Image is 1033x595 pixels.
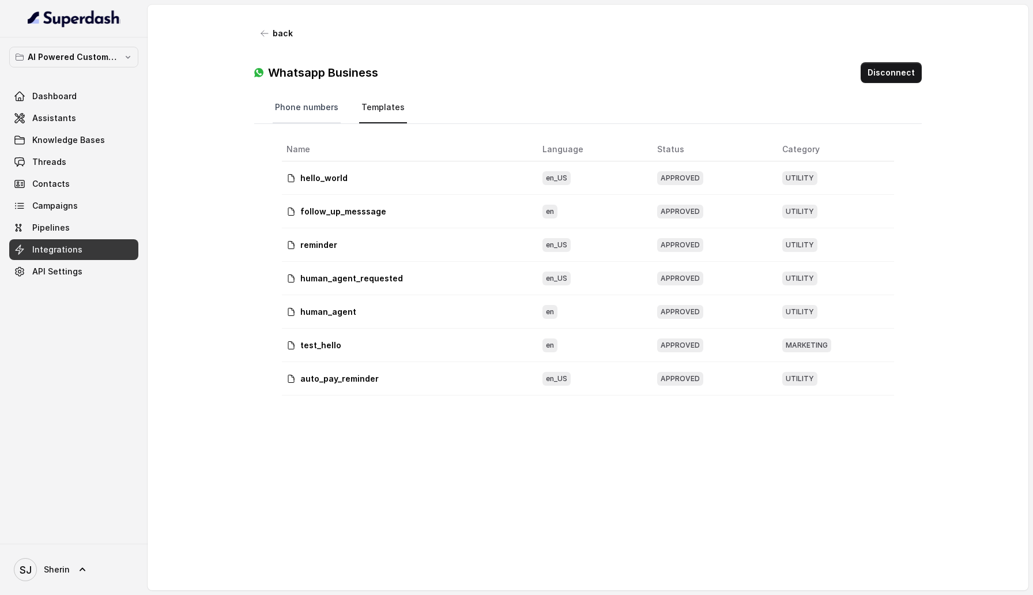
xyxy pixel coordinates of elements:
span: UTILITY [782,305,817,319]
span: Assistants [32,112,76,124]
h3: Whatsapp Business [268,65,378,81]
p: follow_up_messsage [300,206,386,217]
span: UTILITY [782,238,817,252]
button: AI Powered Customer Ops [9,47,138,67]
p: AI Powered Customer Ops [28,50,120,64]
a: Pipelines [9,217,138,238]
span: APPROVED [657,238,703,252]
span: APPROVED [657,338,703,352]
span: APPROVED [657,171,703,185]
span: en [542,338,557,352]
span: Campaigns [32,200,78,212]
th: Language [533,138,648,161]
a: Templates [359,92,407,123]
span: Dashboard [32,91,77,102]
a: Threads [9,152,138,172]
th: Status [648,138,772,161]
a: API Settings [9,261,138,282]
span: UTILITY [782,272,817,285]
span: en [542,205,557,219]
span: UTILITY [782,372,817,386]
span: Integrations [32,244,82,255]
a: Sherin [9,553,138,586]
span: APPROVED [657,372,703,386]
span: UTILITY [782,205,817,219]
a: Integrations [9,239,138,260]
button: Disconnect [861,62,922,83]
a: Assistants [9,108,138,129]
nav: Tabs [273,92,903,123]
p: auto_pay_reminder [300,373,379,385]
th: Name [282,138,534,161]
span: APPROVED [657,272,703,285]
text: SJ [20,564,32,576]
a: Campaigns [9,195,138,216]
a: Knowledge Bases [9,130,138,150]
span: Contacts [32,178,70,190]
span: en_US [542,372,571,386]
button: back [254,23,300,44]
span: Threads [32,156,66,168]
span: UTILITY [782,171,817,185]
p: human_agent_requested [300,273,403,284]
p: hello_world [300,172,348,184]
span: API Settings [32,266,82,277]
span: Knowledge Bases [32,134,105,146]
img: light.svg [28,9,120,28]
span: en_US [542,272,571,285]
p: reminder [300,239,337,251]
span: en_US [542,171,571,185]
span: Pipelines [32,222,70,234]
p: human_agent [300,306,356,318]
span: APPROVED [657,205,703,219]
span: en [542,305,557,319]
img: whatsapp.f50b2aaae0bd8934e9105e63dc750668.svg [254,68,263,77]
span: en_US [542,238,571,252]
a: Contacts [9,174,138,194]
a: Dashboard [9,86,138,107]
a: Phone numbers [273,92,341,123]
span: APPROVED [657,305,703,319]
th: Category [773,138,895,161]
span: MARKETING [782,338,831,352]
span: Sherin [44,564,70,575]
p: test_hello [300,340,341,351]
